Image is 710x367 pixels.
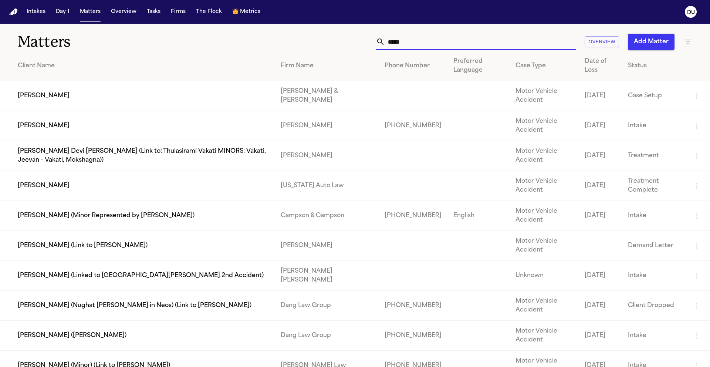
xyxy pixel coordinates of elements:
[453,57,504,75] div: Preferred Language
[622,291,686,321] td: Client Dropped
[379,291,447,321] td: [PHONE_NUMBER]
[622,231,686,261] td: Demand Letter
[108,5,139,18] button: Overview
[579,141,622,171] td: [DATE]
[622,321,686,351] td: Intake
[579,201,622,231] td: [DATE]
[18,33,214,51] h1: Matters
[510,141,579,171] td: Motor Vehicle Accident
[281,61,373,70] div: Firm Name
[585,36,619,48] button: Overview
[622,201,686,231] td: Intake
[622,171,686,201] td: Treatment Complete
[510,81,579,111] td: Motor Vehicle Accident
[622,261,686,291] td: Intake
[275,81,379,111] td: [PERSON_NAME] & [PERSON_NAME]
[579,291,622,321] td: [DATE]
[628,34,674,50] button: Add Matter
[510,201,579,231] td: Motor Vehicle Accident
[18,61,269,70] div: Client Name
[77,5,104,18] button: Matters
[168,5,189,18] button: Firms
[622,141,686,171] td: Treatment
[53,5,72,18] button: Day 1
[579,261,622,291] td: [DATE]
[579,171,622,201] td: [DATE]
[9,9,18,16] a: Home
[275,261,379,291] td: [PERSON_NAME] [PERSON_NAME]
[275,111,379,141] td: [PERSON_NAME]
[510,261,579,291] td: Unknown
[275,291,379,321] td: Dang Law Group
[510,171,579,201] td: Motor Vehicle Accident
[275,141,379,171] td: [PERSON_NAME]
[628,61,680,70] div: Status
[275,171,379,201] td: [US_STATE] Auto Law
[585,57,616,75] div: Date of Loss
[385,61,442,70] div: Phone Number
[379,321,447,351] td: [PHONE_NUMBER]
[275,201,379,231] td: Campson & Campson
[510,321,579,351] td: Motor Vehicle Accident
[622,111,686,141] td: Intake
[24,5,48,18] button: Intakes
[510,111,579,141] td: Motor Vehicle Accident
[515,61,573,70] div: Case Type
[379,201,447,231] td: [PHONE_NUMBER]
[229,5,263,18] button: crownMetrics
[579,81,622,111] td: [DATE]
[379,111,447,141] td: [PHONE_NUMBER]
[510,231,579,261] td: Motor Vehicle Accident
[144,5,163,18] button: Tasks
[275,321,379,351] td: Dang Law Group
[193,5,225,18] button: The Flock
[579,321,622,351] td: [DATE]
[9,9,18,16] img: Finch Logo
[622,81,686,111] td: Case Setup
[579,111,622,141] td: [DATE]
[510,291,579,321] td: Motor Vehicle Accident
[275,231,379,261] td: [PERSON_NAME]
[447,201,510,231] td: English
